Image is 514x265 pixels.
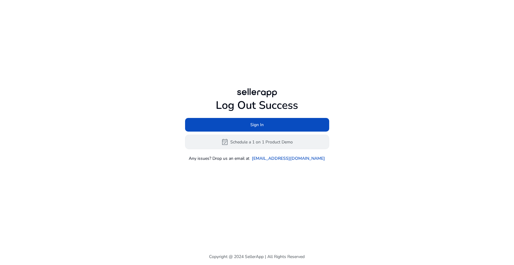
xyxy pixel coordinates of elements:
span: Sign In [250,122,264,128]
h1: Log Out Success [185,99,329,112]
p: Any issues? Drop us an email at [189,155,250,162]
a: [EMAIL_ADDRESS][DOMAIN_NAME] [252,155,325,162]
button: event_availableSchedule a 1 on 1 Product Demo [185,135,329,149]
span: event_available [221,138,228,146]
button: Sign In [185,118,329,132]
